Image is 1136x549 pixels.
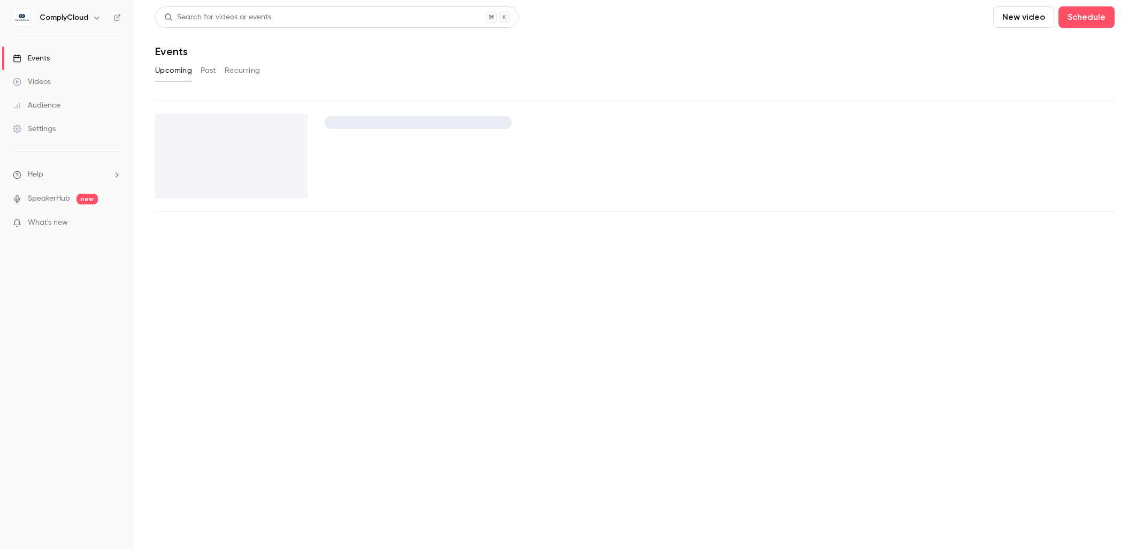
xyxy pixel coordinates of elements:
li: help-dropdown-opener [13,169,121,180]
button: Schedule [1058,6,1115,28]
span: Help [28,169,43,180]
img: ComplyCloud [13,9,30,26]
button: Recurring [225,62,260,79]
h1: Events [155,45,188,58]
h6: ComplyCloud [40,12,88,23]
div: Videos [13,77,51,87]
span: new [76,194,98,204]
div: Settings [13,124,56,134]
div: Audience [13,100,60,111]
div: Search for videos or events [164,12,271,23]
div: Events [13,53,50,64]
button: Past [201,62,216,79]
a: SpeakerHub [28,193,70,204]
button: Upcoming [155,62,192,79]
span: What's new [28,217,68,228]
button: New video [993,6,1054,28]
